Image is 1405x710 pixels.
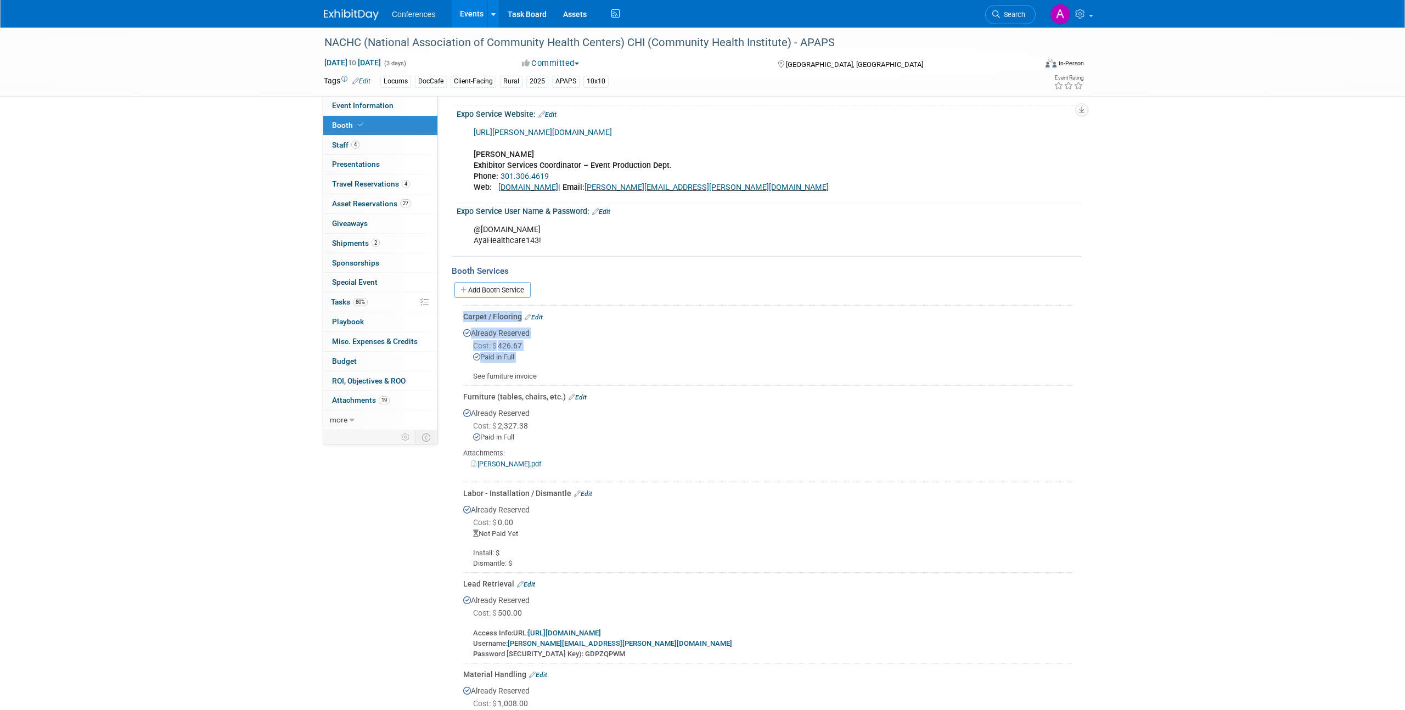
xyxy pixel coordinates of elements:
[323,410,437,430] a: more
[321,33,1019,53] div: NACHC (National Association of Community Health Centers) CHI (Community Health Institute) - APAPS
[574,490,592,498] a: Edit
[473,639,732,647] b: Username:
[1000,10,1025,19] span: Search
[473,529,1073,539] div: Not Paid Yet
[463,669,1073,680] div: Material Handling
[454,282,531,298] a: Add Booth Service
[323,174,437,194] a: Travel Reservations4
[332,239,380,247] span: Shipments
[985,5,1036,24] a: Search
[330,415,347,424] span: more
[501,172,549,181] a: 301.306.4619
[332,258,379,267] span: Sponsorships
[474,183,492,192] b: Web:
[380,76,411,87] div: Locums
[463,448,1073,458] div: Attachments:
[500,76,522,87] div: Rural
[323,371,437,391] a: ROI, Objectives & ROO
[473,341,526,350] span: 426.67
[323,194,437,213] a: Asset Reservations27
[463,499,1073,568] div: Already Reserved
[1058,59,1084,67] div: In-Person
[463,589,1073,659] div: Already Reserved
[538,111,557,119] a: Edit
[518,58,583,69] button: Committed
[331,297,368,306] span: Tasks
[402,180,410,188] span: 4
[473,432,1073,443] div: Paid in Full
[332,101,394,110] span: Event Information
[473,518,518,527] span: 0.00
[463,402,1073,478] div: Already Reserved
[526,76,548,87] div: 2025
[1050,4,1071,25] img: Alexa Wennerholm
[466,219,960,252] div: @[DOMAIN_NAME] AyaHealthcare143!
[585,183,829,192] a: [PERSON_NAME][EMAIL_ADDRESS][PERSON_NAME][DOMAIN_NAME]
[323,312,437,331] a: Playbook
[379,396,390,404] span: 19
[529,671,547,679] a: Edit
[528,629,601,637] a: [URL][DOMAIN_NAME]
[525,313,543,321] a: Edit
[323,253,437,273] a: Sponsorships
[383,60,406,67] span: (3 days)
[558,183,560,192] b: |
[332,337,418,346] span: Misc. Expenses & Credits
[323,136,437,155] a: Staff4
[396,430,415,444] td: Personalize Event Tab Strip
[392,10,435,19] span: Conferences
[332,376,406,385] span: ROI, Objectives & ROO
[474,161,672,170] b: Exhibitor Services Coordinator – Event Production Dept.
[323,234,437,253] a: Shipments2
[358,122,363,128] i: Booth reservation complete
[463,391,1073,402] div: Furniture (tables, chairs, etc.)
[498,183,558,192] a: [DOMAIN_NAME]
[323,332,437,351] a: Misc. Expenses & Credits
[332,219,368,228] span: Giveaways
[457,203,1081,217] div: Expo Service User Name & Password:
[592,208,610,216] a: Edit
[473,352,1073,363] div: Paid in Full
[415,430,438,444] td: Toggle Event Tabs
[463,322,1073,382] div: Already Reserved
[452,265,1081,277] div: Booth Services
[1046,59,1056,67] img: Format-Inperson.png
[400,199,411,207] span: 27
[474,128,612,137] a: [URL][PERSON_NAME][DOMAIN_NAME]
[324,9,379,20] img: ExhibitDay
[473,699,532,708] span: 1,008.00
[332,160,380,168] span: Presentations
[569,393,587,401] a: Edit
[415,76,447,87] div: DocCafe
[971,57,1084,74] div: Event Format
[471,460,541,468] a: [PERSON_NAME].pdf
[323,96,437,115] a: Event Information
[474,172,496,181] b: Phone
[496,172,498,181] b: :
[351,140,359,149] span: 4
[473,421,532,430] span: 2,327.38
[332,317,364,326] span: Playbook
[323,352,437,371] a: Budget
[473,518,498,527] span: Cost: $
[473,629,601,637] b: Access Info:URL:
[508,639,732,647] a: [PERSON_NAME][EMAIL_ADDRESS][PERSON_NAME][DOMAIN_NAME]
[323,116,437,135] a: Booth
[352,77,370,85] a: Edit
[563,183,585,192] b: Email:
[463,488,1073,499] div: Labor - Installation / Dismantle
[517,581,535,588] a: Edit
[463,539,1073,568] div: Install: $ Dismantle: $
[324,75,370,88] td: Tags
[332,199,411,208] span: Asset Reservations
[353,298,368,306] span: 80%
[323,273,437,292] a: Special Event
[332,278,378,286] span: Special Event
[324,58,381,67] span: [DATE] [DATE]
[473,650,625,658] b: Password [SECURITY_DATA] Key): GDPZQPWM
[786,60,923,69] span: [GEOGRAPHIC_DATA], [GEOGRAPHIC_DATA]
[473,421,498,430] span: Cost: $
[323,155,437,174] a: Presentations
[372,239,380,247] span: 2
[332,121,366,129] span: Booth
